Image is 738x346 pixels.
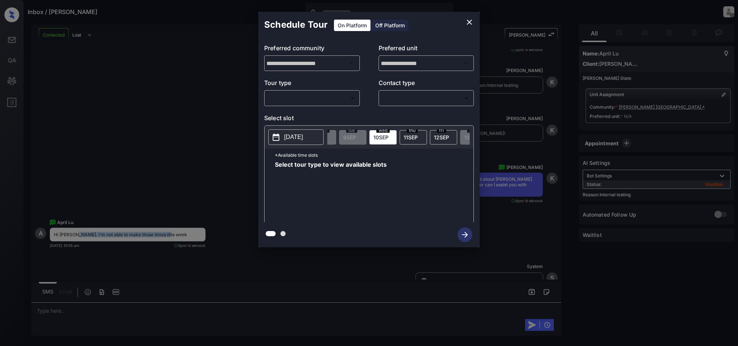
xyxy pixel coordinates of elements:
div: date-select [430,130,457,145]
span: 11 SEP [404,134,418,140]
div: Off Platform [372,20,408,31]
p: Preferred community [264,44,360,55]
div: date-select [400,130,427,145]
div: date-select [369,130,397,145]
span: Select tour type to view available slots [275,162,387,221]
span: thu [407,128,418,133]
span: fri [437,128,446,133]
span: wed [376,128,390,133]
span: 12 SEP [434,134,449,140]
button: [DATE] [268,129,324,145]
p: Preferred unit [379,44,474,55]
button: close [462,15,477,30]
p: [DATE] [284,133,303,142]
p: *Available time slots [275,149,473,162]
h2: Schedule Tour [258,12,334,38]
span: 10 SEP [373,134,389,140]
div: On Platform [334,20,370,31]
p: Tour type [264,78,360,90]
p: Contact type [379,78,474,90]
p: Select slot [264,113,474,125]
